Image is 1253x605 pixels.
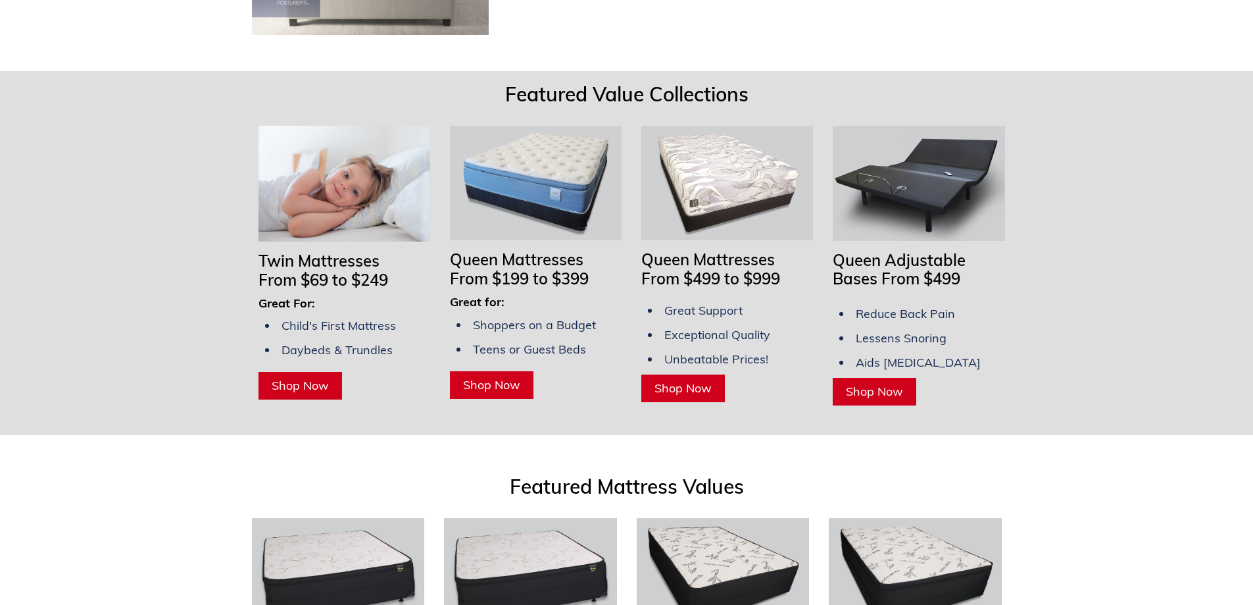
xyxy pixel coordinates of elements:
[258,270,388,290] span: From $69 to $249
[463,377,520,392] span: Shop Now
[856,355,981,370] span: Aids [MEDICAL_DATA]
[258,372,342,400] a: Shop Now
[258,251,380,271] span: Twin Mattresses
[856,330,946,346] span: Lessens Snoring
[654,381,712,396] span: Shop Now
[450,294,504,309] span: Great for:
[450,126,622,240] img: Queen Mattresses From $199 to $349
[641,126,813,240] img: Queen Mattresses From $449 to $949
[846,384,903,399] span: Shop Now
[641,250,775,269] span: Queen Mattresses
[473,342,586,357] span: Teens or Guest Beds
[641,375,725,402] a: Shop Now
[450,250,583,269] span: Queen Mattresses
[473,317,596,332] span: Shoppers on a Budget
[450,269,589,288] span: From $199 to $399
[450,371,533,399] a: Shop Now
[282,342,393,357] span: Daybeds & Trundles
[282,318,396,333] span: Child's First Mattress
[272,378,329,393] span: Shop Now
[664,303,743,318] span: Great Support
[641,269,780,288] span: From $499 to $999
[664,352,768,367] span: Unbeatable Prices!
[258,296,315,311] span: Great For:
[258,126,430,242] img: Twin Mattresses From $69 to $169
[833,378,916,406] a: Shop Now
[833,126,1004,240] img: Adjustable Bases Starting at $379
[505,82,749,107] span: Featured Value Collections
[833,250,966,289] span: Queen Adjustable Bases From $499
[510,474,744,499] span: Featured Mattress Values
[856,306,955,321] span: Reduce Back Pain
[664,327,770,342] span: Exceptional Quality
